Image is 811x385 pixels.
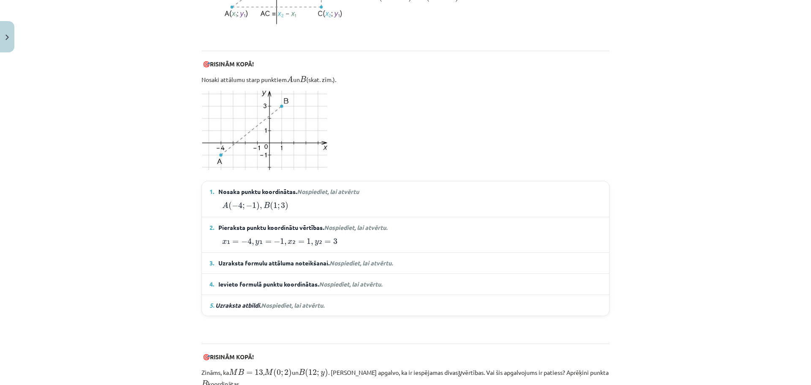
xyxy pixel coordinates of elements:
span: B [238,369,244,374]
span: 3 [333,238,337,244]
span: ( [305,368,308,377]
span: A [222,202,229,208]
span: 4. [210,280,214,289]
span: − [274,239,280,245]
span: y [315,240,319,246]
span: ) [285,202,288,210]
span: y [321,371,325,376]
span: Uzraksta atbildi. [215,301,324,309]
span: ₂ [319,241,322,243]
p: Nosaki attālumu starp punktiem un (skat. zīm.). [201,74,610,84]
span: y [458,371,462,376]
span: = [298,240,305,244]
span: A [287,76,293,82]
span: ; [281,371,283,376]
span: Nospiediet, lai atvērtu. [324,224,387,231]
span: − [241,239,248,245]
span: Nospiediet, lai atvērtu. [329,259,393,267]
span: 5. [210,301,214,309]
span: x [222,240,227,244]
span: ; [278,204,280,210]
summary: 4. Ievieto formulā punktu koordinātas.Nospiediet, lai atvērtu. [210,280,601,289]
span: ) [288,368,292,377]
span: B [300,76,306,82]
span: ₁ [227,241,230,243]
span: − [232,203,238,209]
span: − [246,203,252,209]
span: = [232,240,239,244]
span: ( [229,202,232,210]
span: y [255,240,259,246]
span: 2. [210,223,214,232]
strong: RISINĀM KOPĀ! [210,60,254,68]
summary: 1. Nosaka punktu koordinātas.Nospiediet, lai atvērtu [210,187,601,196]
span: M [229,369,238,374]
span: 2 [284,369,288,375]
span: 4 [248,238,252,244]
span: Uzraksta formulu attāluma noteikšanai. [218,259,393,268]
span: 12 [308,369,317,375]
span: ₂ [292,241,296,243]
span: 1. [210,187,214,196]
img: icon-close-lesson-0947bae3869378f0d4975bcd49f059093ad1ed9edebbc8119c70593378902aed.svg [5,35,9,40]
span: , [311,241,313,246]
summary: 5. Uzraksta atbildi.Nospiediet, lai atvērtu. [210,301,601,310]
span: ; [242,204,245,210]
span: 1 [307,238,311,244]
summary: 3. Uzraksta formulu attāluma noteikšanai.Nospiediet, lai atvērtu. [210,259,601,268]
span: Ievieto formulā punktu koordinātas. [218,280,382,289]
span: ( [270,202,273,210]
span: Pieraksta punktu koordinātu vērtības. [218,223,389,232]
span: 3. [210,259,214,268]
span: = [246,371,253,374]
span: ) [256,202,260,210]
span: , [252,241,254,246]
span: 13 [255,369,263,375]
span: M [264,369,273,374]
span: , [260,205,262,210]
span: 4 [238,202,242,208]
span: ) [325,368,328,377]
span: ( [273,368,277,377]
span: = [265,240,272,244]
p: 🎯 [201,60,610,68]
span: 0 [277,369,281,375]
span: 1 [280,238,284,244]
span: = [324,240,331,244]
span: x [288,240,292,244]
summary: 2. Pieraksta punktu koordinātu vērtības.Nospiediet, lai atvērtu. [210,223,601,232]
span: ; [317,371,319,376]
span: , [284,241,286,246]
span: Nospiediet, lai atvērtu. [319,280,382,288]
span: B [299,369,305,374]
span: Nospiediet, lai atvērtu. [261,301,324,309]
span: ₁ [259,241,263,243]
span: 3 [281,202,285,208]
span: 1 [273,202,278,208]
span: B [264,202,270,208]
strong: RISINĀM KOPĀ! [210,353,254,360]
p: 🎯 [201,352,610,361]
span: Nosaka punktu koordinātas. [218,187,359,196]
span: 1 [252,202,256,208]
em: Nospiediet, lai atvērtu [297,188,359,195]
